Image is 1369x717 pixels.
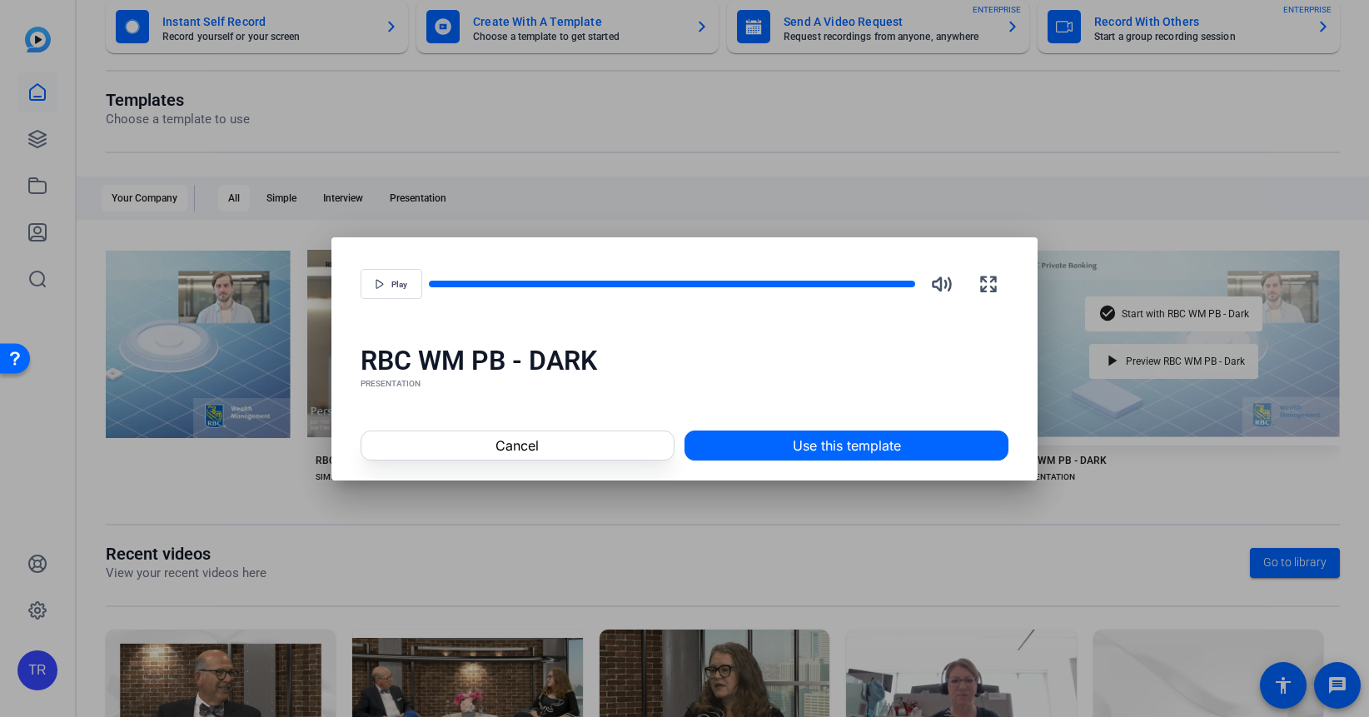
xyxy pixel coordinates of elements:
button: Use this template [684,431,1008,461]
div: RBC WM PB - DARK [361,344,1009,377]
button: Cancel [361,431,675,461]
div: PRESENTATION [361,377,1009,391]
span: Use this template [793,436,901,456]
span: Cancel [495,436,539,456]
button: Mute [922,264,962,304]
span: Play [391,280,407,290]
button: Fullscreen [968,264,1008,304]
button: Play [361,269,422,299]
